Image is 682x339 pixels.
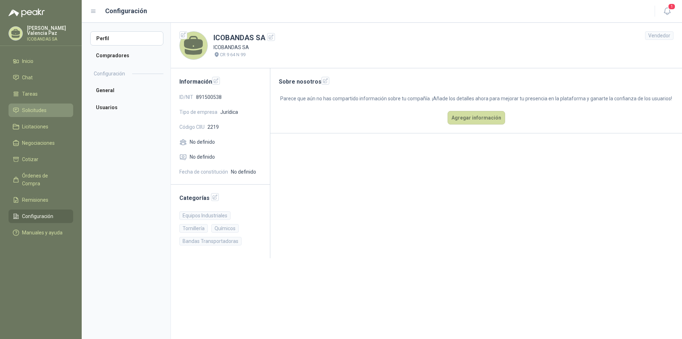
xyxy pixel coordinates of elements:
[9,54,73,68] a: Inicio
[661,5,673,18] button: 1
[22,212,53,220] span: Configuración
[220,51,245,58] p: CR 9 64 N 99
[22,90,38,98] span: Tareas
[179,193,261,202] h2: Categorías
[22,139,55,147] span: Negociaciones
[9,9,45,17] img: Logo peakr
[190,138,215,146] span: No definido
[207,123,219,131] span: 2219
[179,224,208,233] div: Tornillería
[90,83,163,97] a: General
[90,100,163,115] a: Usuarios
[213,32,275,43] h1: ICOBANDAS SA
[179,93,193,101] span: ID/NIT
[211,224,239,233] div: Químicos
[279,95,673,102] p: Parece que aún no has compartido información sobre tu compañía. ¡Añade los detalles ahora para me...
[22,123,48,131] span: Licitaciones
[9,210,73,223] a: Configuración
[22,172,66,187] span: Órdenes de Compra
[22,106,47,114] span: Solicitudes
[9,120,73,133] a: Licitaciones
[90,31,163,46] a: Perfil
[231,168,256,176] span: No definido
[27,37,73,41] p: ICOBANDAS SA
[190,153,215,161] span: No definido
[9,71,73,84] a: Chat
[105,6,147,16] h1: Configuración
[27,26,73,36] p: [PERSON_NAME] Valencia Paz
[279,77,673,86] h2: Sobre nosotros
[196,93,222,101] span: 891500538
[668,3,676,10] span: 1
[22,196,48,204] span: Remisiones
[94,70,125,78] h2: Configuración
[179,168,228,176] span: Fecha de constitución
[22,155,38,163] span: Cotizar
[9,87,73,101] a: Tareas
[9,104,73,117] a: Solicitudes
[645,31,673,40] div: Vendedor
[179,123,205,131] span: Código CIIU
[90,48,163,63] a: Compradores
[213,43,275,51] p: ICOBANDAS SA
[179,211,231,220] div: Equipos Industriales
[9,153,73,166] a: Cotizar
[22,74,33,81] span: Chat
[179,77,261,86] h2: Información
[9,193,73,207] a: Remisiones
[9,169,73,190] a: Órdenes de Compra
[179,237,242,245] div: Bandas Transportadoras
[9,226,73,239] a: Manuales y ayuda
[9,136,73,150] a: Negociaciones
[22,57,33,65] span: Inicio
[220,108,238,116] span: Jurídica
[22,229,63,237] span: Manuales y ayuda
[179,108,217,116] span: Tipo de empresa
[448,111,505,125] button: Agregar información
